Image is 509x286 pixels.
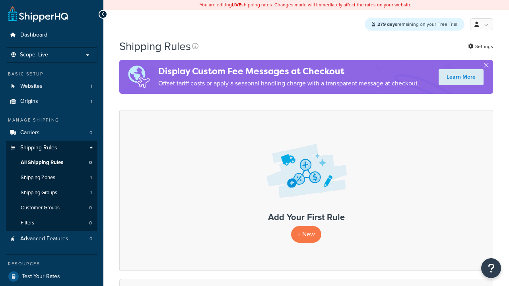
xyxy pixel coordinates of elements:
[6,232,97,246] a: Advanced Features 0
[291,226,321,242] p: + New
[21,205,60,211] span: Customer Groups
[89,205,92,211] span: 0
[377,21,397,28] strong: 279 days
[21,189,57,196] span: Shipping Groups
[6,79,97,94] li: Websites
[6,261,97,267] div: Resources
[6,269,97,284] a: Test Your Rates
[119,39,191,54] h1: Shipping Rules
[89,220,92,226] span: 0
[6,216,97,230] li: Filters
[89,129,92,136] span: 0
[89,236,92,242] span: 0
[21,174,55,181] span: Shipping Zones
[6,71,97,77] div: Basic Setup
[439,69,484,85] a: Learn More
[21,220,34,226] span: Filters
[6,186,97,200] a: Shipping Groups 1
[232,1,241,8] b: LIVE
[481,258,501,278] button: Open Resource Center
[6,155,97,170] li: All Shipping Rules
[6,126,97,140] a: Carriers 0
[8,6,68,22] a: ShipperHQ Home
[21,159,63,166] span: All Shipping Rules
[158,78,419,89] p: Offset tariff costs or apply a seasonal handling charge with a transparent message at checkout.
[6,155,97,170] a: All Shipping Rules 0
[468,41,493,52] a: Settings
[6,141,97,231] li: Shipping Rules
[90,189,92,196] span: 1
[90,174,92,181] span: 1
[119,60,158,94] img: duties-banner-06bc72dcb5fe05cb3f9472aba00be2ae8eb53ab6f0d8bb03d382ba314ac3c341.png
[365,18,464,31] div: remaining on your Free Trial
[6,94,97,109] li: Origins
[6,201,97,215] a: Customer Groups 0
[6,126,97,140] li: Carriers
[6,186,97,200] li: Shipping Groups
[158,65,419,78] h4: Display Custom Fee Messages at Checkout
[20,236,68,242] span: Advanced Features
[128,213,485,222] h3: Add Your First Rule
[20,32,47,39] span: Dashboard
[22,273,60,280] span: Test Your Rates
[20,129,40,136] span: Carriers
[6,28,97,43] a: Dashboard
[6,94,97,109] a: Origins 1
[6,201,97,215] li: Customer Groups
[6,170,97,185] li: Shipping Zones
[6,141,97,155] a: Shipping Rules
[89,159,92,166] span: 0
[20,83,43,90] span: Websites
[91,98,92,105] span: 1
[6,232,97,246] li: Advanced Features
[6,79,97,94] a: Websites 1
[91,83,92,90] span: 1
[20,145,57,151] span: Shipping Rules
[20,52,48,58] span: Scope: Live
[6,216,97,230] a: Filters 0
[6,170,97,185] a: Shipping Zones 1
[20,98,38,105] span: Origins
[6,117,97,124] div: Manage Shipping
